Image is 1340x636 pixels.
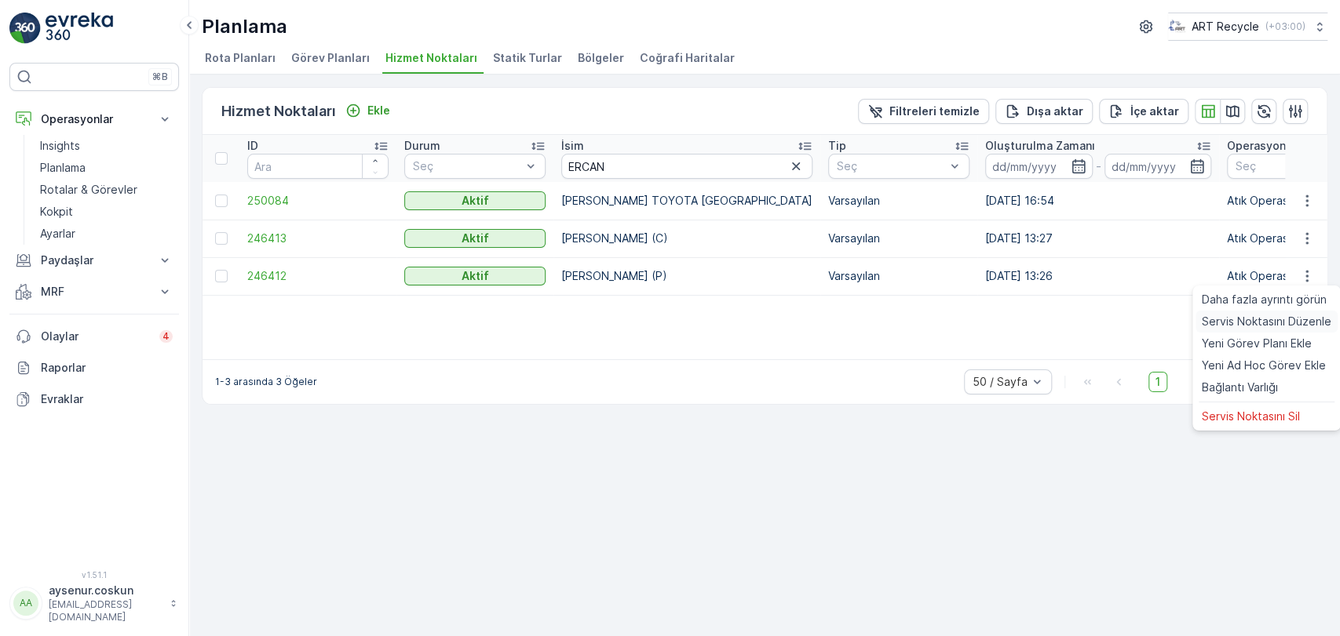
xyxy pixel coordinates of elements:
[985,138,1095,154] p: Oluşturulma Zamanı
[41,391,173,407] p: Evraklar
[40,138,80,154] p: Insights
[462,193,489,209] p: Aktif
[828,268,969,284] p: Varsayılan
[404,267,546,285] button: Aktif
[34,201,179,223] a: Kokpit
[561,193,812,209] p: [PERSON_NAME] TOYOTA [GEOGRAPHIC_DATA]
[1265,20,1305,33] p: ( +03:00 )
[1104,154,1212,179] input: dd/mm/yyyy
[339,101,396,120] button: Ekle
[40,226,75,242] p: Ayarlar
[1202,380,1278,395] span: Bağlantı Varlığı
[221,100,336,122] p: Hizmet Noktaları
[9,13,41,44] img: logo
[202,14,287,39] p: Planlama
[162,330,170,343] p: 4
[34,223,179,245] a: Ayarlar
[247,268,389,284] a: 246412
[49,583,162,598] p: aysenur.coskun
[1168,18,1185,35] img: image_23.png
[247,193,389,209] a: 250084
[1202,292,1327,307] span: Daha fazla ayrıntı görün
[837,158,945,174] p: Seç
[561,268,812,284] p: [PERSON_NAME] (P)
[46,13,113,44] img: logo_light-DOdMpM7g.png
[215,232,228,245] div: Toggle Row Selected
[413,158,521,174] p: Seç
[858,99,989,124] button: Filtreleri temizle
[1202,409,1300,424] span: Servis Noktasını Sil
[1168,13,1327,41] button: ART Recycle(+03:00)
[1130,104,1179,119] p: İçe aktar
[40,204,73,220] p: Kokpit
[205,50,276,66] span: Rota Planları
[1202,314,1331,329] span: Servis Noktasını Düzenle
[1196,354,1338,376] a: Yeni Ad Hoc Görev Ekle
[41,111,148,127] p: Operasyonlar
[462,231,489,246] p: Aktif
[40,182,137,198] p: Rotalar & Görevler
[34,179,179,201] a: Rotalar & Görevler
[404,138,440,154] p: Durum
[41,284,148,300] p: MRF
[995,99,1093,124] button: Dışa aktar
[247,154,389,179] input: Ara
[215,270,228,282] div: Toggle Row Selected
[561,154,812,179] input: Ara
[977,220,1219,257] td: [DATE] 13:27
[1099,99,1188,124] button: İçe aktar
[977,182,1219,220] td: [DATE] 16:54
[385,50,477,66] span: Hizmet Noktaları
[1192,19,1259,35] p: ART Recycle
[9,570,179,580] span: v 1.51.1
[291,50,370,66] span: Görev Planları
[9,104,179,135] button: Operasyonlar
[34,157,179,179] a: Planlama
[1202,358,1326,373] span: Yeni Ad Hoc Görev Ekle
[9,583,179,623] button: AAaysenur.coskun[EMAIL_ADDRESS][DOMAIN_NAME]
[1196,311,1338,333] a: Servis Noktasını Düzenle
[828,231,969,246] p: Varsayılan
[404,229,546,248] button: Aktif
[41,360,173,376] p: Raporlar
[9,245,179,276] button: Paydaşlar
[34,135,179,157] a: Insights
[215,194,228,207] div: Toggle Row Selected
[41,253,148,268] p: Paydaşlar
[9,276,179,307] button: MRF
[462,268,489,284] p: Aktif
[9,383,179,415] a: Evraklar
[977,257,1219,295] td: [DATE] 13:26
[561,138,584,154] p: İsim
[247,231,389,246] a: 246413
[40,160,86,176] p: Planlama
[1196,289,1338,311] a: Daha fazla ayrıntı görün
[640,50,735,66] span: Coğrafi Haritalar
[1202,336,1312,351] span: Yeni Görev Planı Ekle
[828,193,969,209] p: Varsayılan
[1148,372,1167,392] span: 1
[215,376,317,388] p: 1-3 arasında 3 Öğeler
[561,231,812,246] p: [PERSON_NAME] (C)
[404,191,546,210] button: Aktif
[367,103,390,118] p: Ekle
[889,104,980,119] p: Filtreleri temizle
[13,591,38,616] div: AA
[828,138,846,154] p: Tip
[1027,104,1083,119] p: Dışa aktar
[9,352,179,383] a: Raporlar
[152,71,168,83] p: ⌘B
[493,50,562,66] span: Statik Turlar
[9,321,179,352] a: Olaylar4
[985,154,1093,179] input: dd/mm/yyyy
[578,50,624,66] span: Bölgeler
[49,598,162,623] p: [EMAIL_ADDRESS][DOMAIN_NAME]
[1227,138,1299,154] p: Operasyonlar
[1096,157,1101,176] p: -
[1196,333,1338,354] a: Yeni Görev Planı Ekle
[247,138,258,154] p: ID
[41,329,150,344] p: Olaylar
